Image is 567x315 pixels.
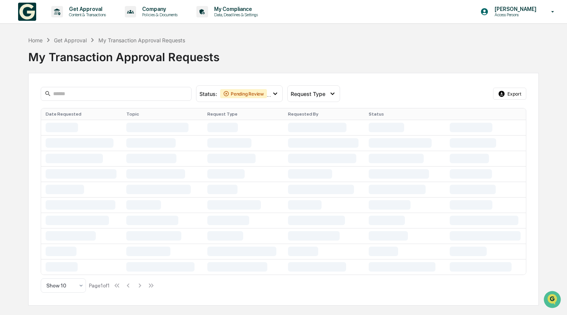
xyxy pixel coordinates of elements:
[8,57,21,71] img: 1746055101610-c473b297-6a78-478c-a979-82029cc54cd1
[489,6,540,12] p: [PERSON_NAME]
[15,95,49,102] span: Preclearance
[543,290,563,310] iframe: Open customer support
[220,89,267,98] div: Pending Review
[5,92,52,105] a: 🖐️Preclearance
[52,92,97,105] a: 🗄️Attestations
[493,88,526,100] button: Export
[8,96,14,102] div: 🖐️
[489,12,540,17] p: Access Persons
[53,127,91,133] a: Powered byPylon
[63,6,110,12] p: Get Approval
[55,96,61,102] div: 🗄️
[15,109,48,117] span: Data Lookup
[41,108,122,120] th: Date Requested
[291,91,325,97] span: Request Type
[8,15,137,28] p: How can we help?
[128,60,137,69] button: Start new chat
[62,95,93,102] span: Attestations
[208,12,262,17] p: Data, Deadlines & Settings
[26,65,95,71] div: We're available if you need us!
[364,108,445,120] th: Status
[28,37,43,43] div: Home
[18,3,36,21] img: logo
[203,108,283,120] th: Request Type
[98,37,185,43] div: My Transaction Approval Requests
[199,91,217,97] span: Status :
[28,44,539,64] div: My Transaction Approval Requests
[208,6,262,12] p: My Compliance
[89,283,110,289] div: Page 1 of 1
[75,128,91,133] span: Pylon
[5,106,51,120] a: 🔎Data Lookup
[8,110,14,116] div: 🔎
[54,37,87,43] div: Get Approval
[122,108,202,120] th: Topic
[283,108,364,120] th: Requested By
[136,6,181,12] p: Company
[136,12,181,17] p: Policies & Documents
[63,12,110,17] p: Content & Transactions
[26,57,124,65] div: Start new chat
